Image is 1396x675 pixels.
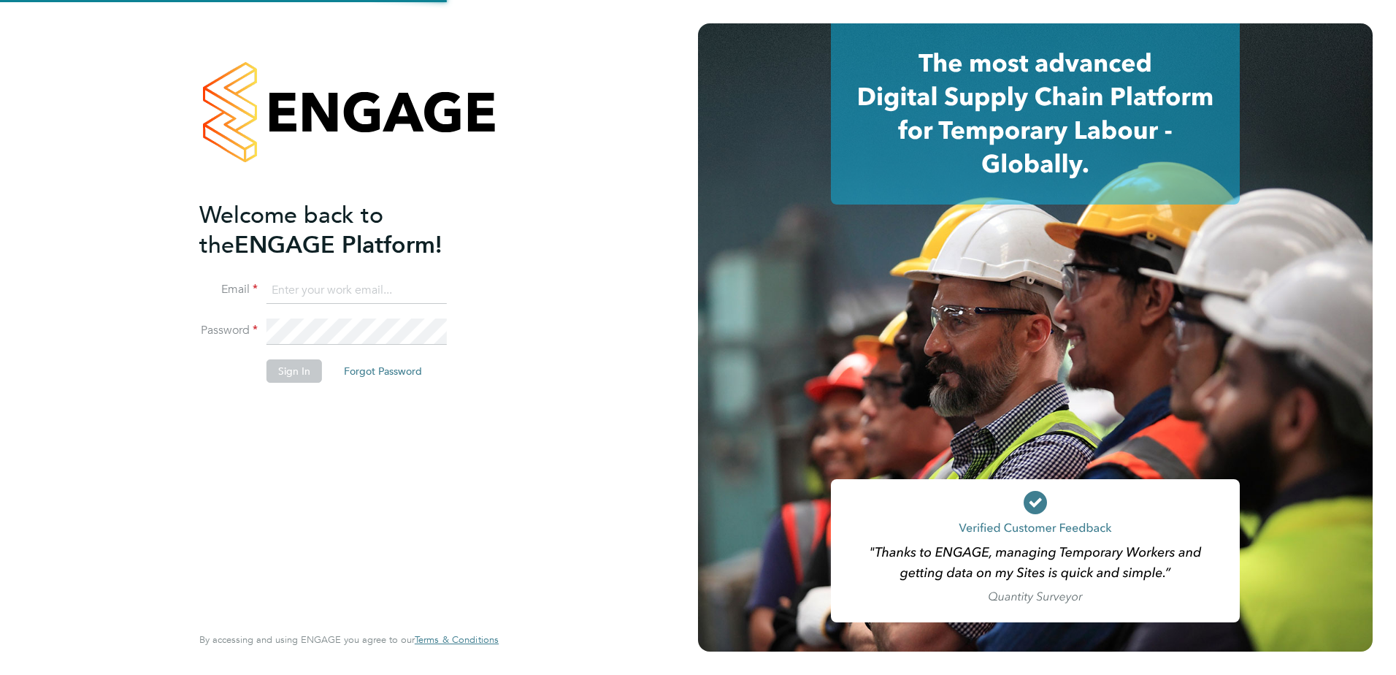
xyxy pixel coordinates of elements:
span: Welcome back to the [199,201,383,259]
button: Sign In [266,359,322,383]
span: By accessing and using ENGAGE you agree to our [199,633,499,646]
span: Terms & Conditions [415,633,499,646]
a: Terms & Conditions [415,634,499,646]
button: Forgot Password [332,359,434,383]
label: Email [199,282,258,297]
label: Password [199,323,258,338]
h2: ENGAGE Platform! [199,200,484,260]
input: Enter your work email... [266,278,447,304]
